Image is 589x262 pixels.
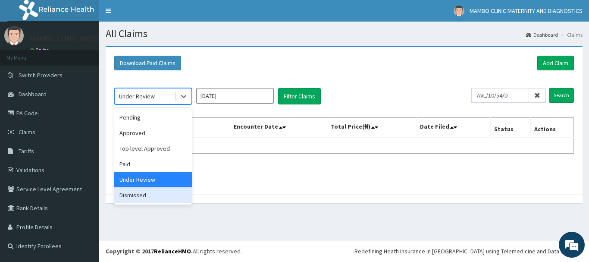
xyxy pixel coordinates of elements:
button: Filter Claims [278,88,321,104]
div: Top level Approved [114,141,192,156]
div: Redefining Heath Insurance in [GEOGRAPHIC_DATA] using Telemedicine and Data Science! [354,247,583,256]
div: Minimize live chat window [141,4,162,25]
div: Paid [114,156,192,172]
input: Search by HMO ID [471,88,529,103]
span: Switch Providers [19,71,63,79]
div: Under Review [119,92,155,101]
th: Status [491,118,531,138]
div: Dismissed [114,187,192,203]
span: Claims [19,128,35,136]
img: d_794563401_company_1708531726252_794563401 [16,43,35,65]
div: Approved [114,125,192,141]
div: Pending [114,110,192,125]
span: We're online! [50,77,119,164]
a: Dashboard [526,31,558,38]
th: Total Price(₦) [327,118,417,138]
textarea: Type your message and hit 'Enter' [4,172,164,202]
li: Claims [559,31,583,38]
input: Search [549,88,574,103]
div: Chat with us now [45,48,145,60]
th: Encounter Date [230,118,327,138]
div: Under Review [114,172,192,187]
input: Select Month and Year [196,88,274,104]
span: MAMBO CLINIC MATERNITY AND DIAGNOSTICS [470,7,583,15]
a: Add Claim [537,56,574,70]
h1: All Claims [106,28,583,39]
th: Actions [530,118,573,138]
footer: All rights reserved. [99,240,589,262]
th: Date Filed [417,118,491,138]
p: MAMBO CLINIC MATERNITY AND DIAGNOSTICS [30,35,182,43]
img: User Image [454,6,464,16]
a: RelianceHMO [154,247,191,255]
span: Tariffs [19,147,34,155]
span: Dashboard [19,90,47,98]
a: Online [30,47,51,53]
button: Download Paid Claims [114,56,181,70]
strong: Copyright © 2017 . [106,247,193,255]
img: User Image [4,26,24,45]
